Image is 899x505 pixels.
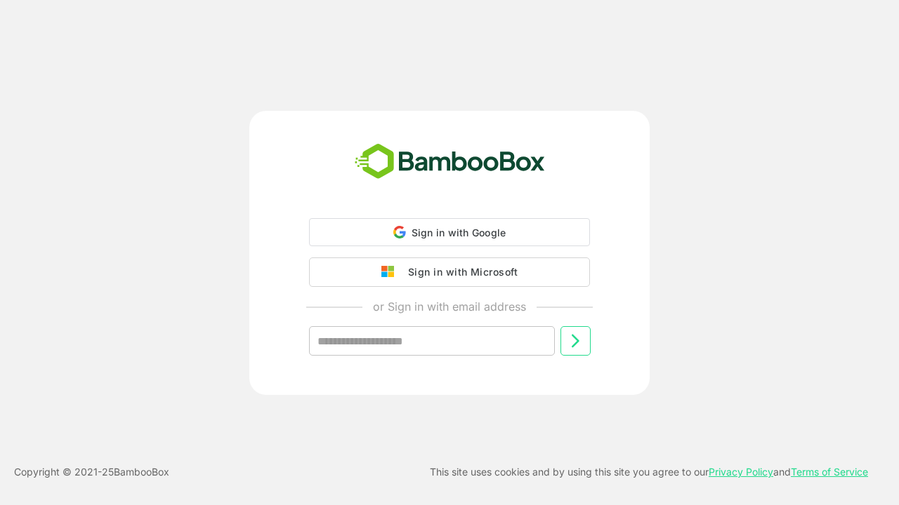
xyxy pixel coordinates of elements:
img: google [381,266,401,278]
a: Privacy Policy [709,466,773,478]
span: Sign in with Google [412,227,506,238]
div: Sign in with Microsoft [401,263,518,281]
a: Terms of Service [791,466,868,478]
button: Sign in with Microsoft [309,257,590,287]
div: Sign in with Google [309,218,590,246]
p: This site uses cookies and by using this site you agree to our and [430,464,868,480]
p: Copyright © 2021- 25 BambooBox [14,464,169,480]
p: or Sign in with email address [373,298,526,315]
img: bamboobox [347,139,553,185]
